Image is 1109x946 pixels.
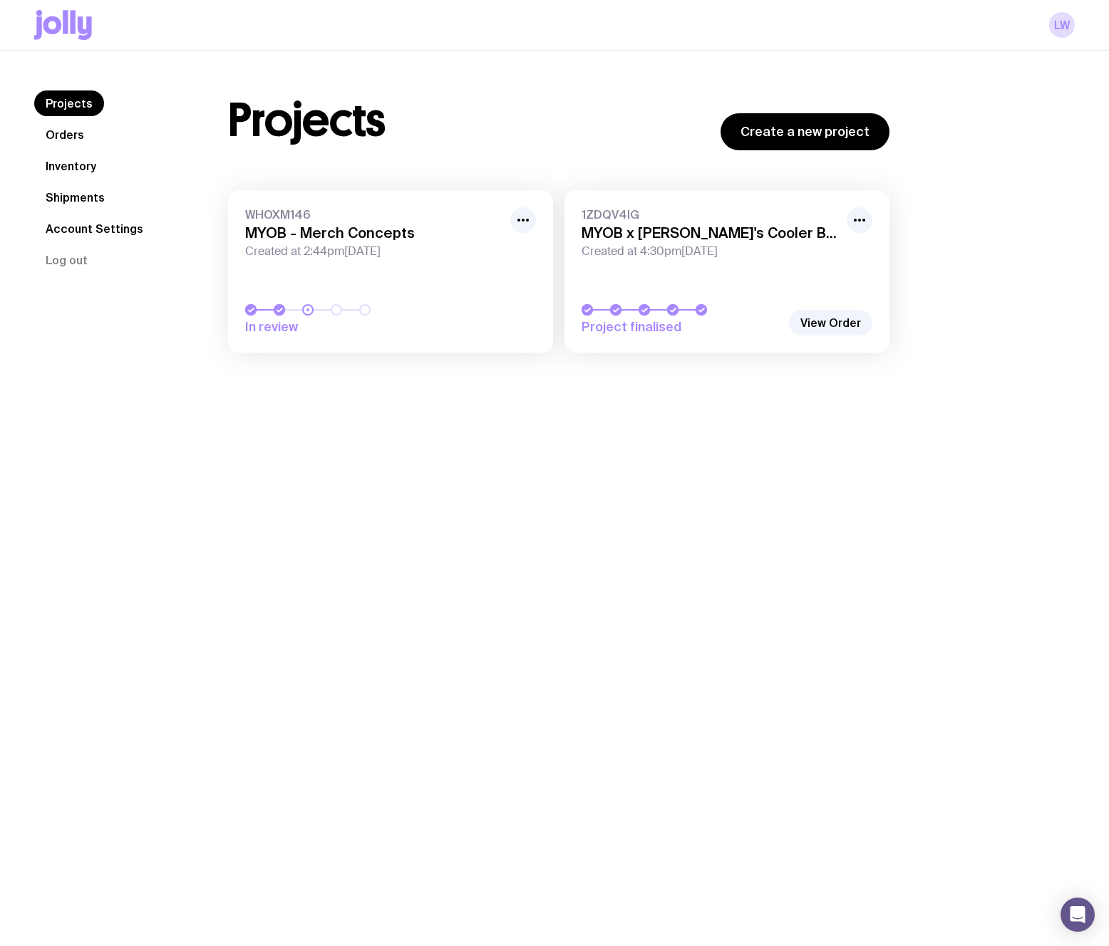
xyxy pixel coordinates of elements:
[228,98,386,143] h1: Projects
[582,207,838,222] span: 1ZDQV4IG
[582,244,838,259] span: Created at 4:30pm[DATE]
[245,207,502,222] span: WHOXM146
[34,153,108,179] a: Inventory
[34,184,116,210] a: Shipments
[721,113,889,150] a: Create a new project
[34,216,155,241] a: Account Settings
[245,224,502,241] h3: MYOB - Merch Concepts
[582,224,838,241] h3: MYOB x [PERSON_NAME]'s Cooler Bags
[582,318,781,336] span: Project finalised
[228,190,553,353] a: WHOXM146MYOB - Merch ConceptsCreated at 2:44pm[DATE]In review
[245,244,502,259] span: Created at 2:44pm[DATE]
[564,190,889,353] a: 1ZDQV4IGMYOB x [PERSON_NAME]'s Cooler BagsCreated at 4:30pm[DATE]Project finalised
[1061,898,1095,932] div: Open Intercom Messenger
[789,310,872,336] a: View Order
[34,247,99,273] button: Log out
[34,90,104,116] a: Projects
[34,122,96,147] a: Orders
[1049,12,1075,38] a: LW
[245,318,445,336] span: In review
